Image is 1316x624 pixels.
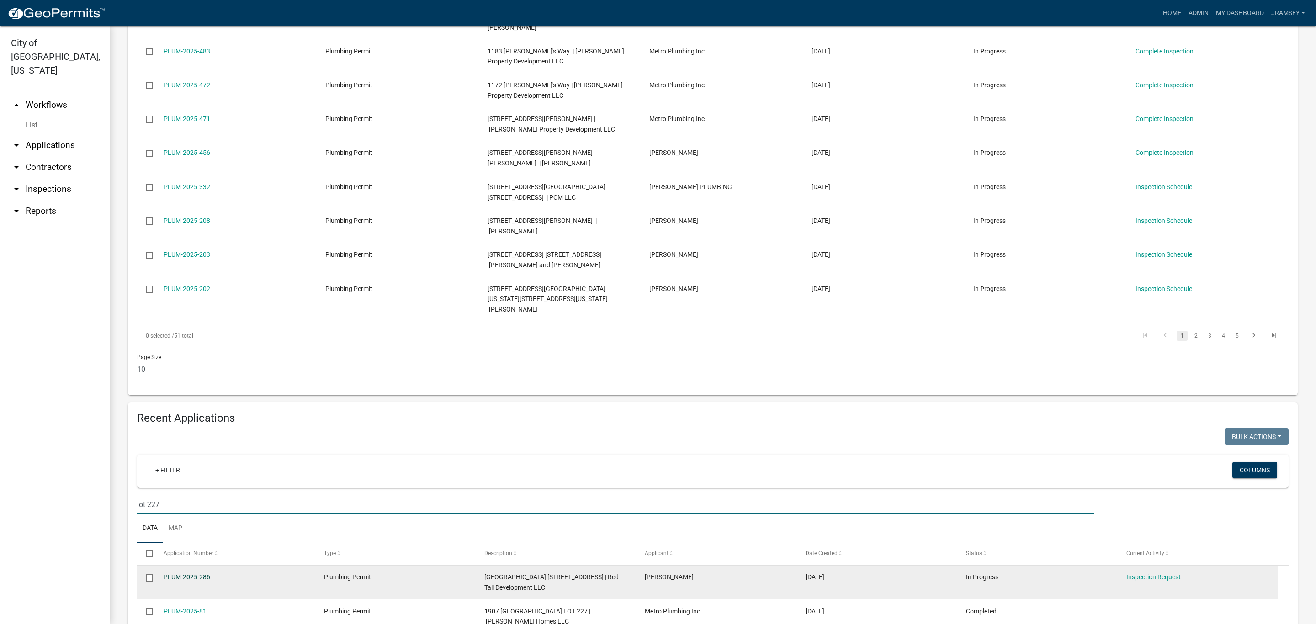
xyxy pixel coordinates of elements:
span: Metro Plumbing Inc [649,81,705,89]
span: In Progress [973,115,1006,122]
span: In Progress [973,48,1006,55]
a: Inspection Schedule [1136,251,1192,258]
span: 04/09/2025 [812,251,830,258]
a: Complete Inspection [1136,149,1194,156]
a: Complete Inspection [1136,115,1194,122]
i: arrow_drop_down [11,206,22,217]
span: Plumbing Permit [325,217,372,224]
a: PLUM-2025-203 [164,251,210,258]
a: Data [137,514,163,543]
span: 08/28/2025 [812,115,830,122]
li: page 4 [1216,328,1230,344]
h4: Recent Applications [137,412,1289,425]
datatable-header-cell: Type [315,543,476,565]
span: Metro Plumbing Inc [649,48,705,55]
span: Plumbing Permit [325,251,372,258]
span: Applicant [645,550,669,556]
span: Jerry Newkirk [649,251,698,258]
span: Plumbing Permit [325,149,372,156]
span: 3436 ALVIN DR 3436 Alvin Drive | Bowlds Phillip [488,149,593,167]
datatable-header-cell: Current Activity [1118,543,1278,565]
span: Plumbing Permit [325,115,372,122]
span: 1183 Dustin's Way | Ellings Property Development LLC [488,48,624,65]
a: Complete Inspection [1136,81,1194,89]
span: Completed [966,608,997,615]
span: Current Activity [1126,550,1164,556]
span: 06/12/2025 [812,183,830,190]
a: go to last page [1265,331,1283,341]
a: PLUM-2025-332 [164,183,210,190]
a: PLUM-2025-202 [164,285,210,292]
span: Application Number [164,550,213,556]
a: Inspection Schedule [1136,183,1192,190]
a: 3 [1204,331,1215,341]
span: Date Created [806,550,838,556]
div: 51 total [137,324,594,347]
span: In Progress [973,251,1006,258]
span: Tom Drexler [649,149,698,156]
span: In Progress [973,81,1006,89]
a: PLUM-2025-472 [164,81,210,89]
a: 4 [1218,331,1229,341]
span: Plumbing Permit [324,573,371,581]
span: Plumbing Permit [324,608,371,615]
span: In Progress [966,573,998,581]
span: Jerry Newkirk [649,285,698,292]
input: Search for applications [137,495,1094,514]
a: PLUM-2025-208 [164,217,210,224]
span: 08/19/2025 [812,149,830,156]
a: jramsey [1268,5,1309,22]
a: Home [1159,5,1185,22]
i: arrow_drop_down [11,140,22,151]
a: Inspection Schedule [1136,217,1192,224]
a: PLUM-2025-81 [164,608,207,615]
span: 02/12/2025 [806,608,824,615]
span: 09/02/2025 [812,48,830,55]
datatable-header-cell: Status [957,543,1118,565]
span: 4418 CREEKSTONE BLVD 4418 Creekstone Blvd. | Wilson John & Susan [488,13,604,31]
span: 723 MARTHA AVENUE | Herr Dorothy J [488,217,597,235]
span: In Progress [973,217,1006,224]
span: 1174 Dustin's Way | Ellings Property Development LLC [488,115,615,133]
a: 5 [1231,331,1242,341]
span: Plumbing Permit [325,183,372,190]
li: page 2 [1189,328,1203,344]
a: Complete Inspection [1136,48,1194,55]
a: Inspection Request [1126,573,1181,581]
a: + Filter [148,462,187,478]
span: 300 PEARL ST. 300 Pearl Street | PCM LLC [488,183,605,201]
a: My Dashboard [1212,5,1268,22]
datatable-header-cell: Application Number [154,543,315,565]
datatable-header-cell: Applicant [636,543,796,565]
span: Type [324,550,336,556]
a: go to first page [1136,331,1154,341]
span: 08/28/2025 [812,81,830,89]
button: Bulk Actions [1225,428,1289,445]
li: page 1 [1175,328,1189,344]
span: Paul Scott Lindley [645,573,694,581]
a: 2 [1190,331,1201,341]
span: 04/09/2025 [812,285,830,292]
span: Metro Plumbing Inc [645,608,700,615]
i: arrow_drop_up [11,100,22,111]
a: go to previous page [1157,331,1174,341]
span: In Progress [973,183,1006,190]
span: 1172 Dustin's Way | Ellings Property Development LLC [488,81,623,99]
span: 04/10/2025 [812,217,830,224]
a: Admin [1185,5,1212,22]
span: Plumbing Permit [325,48,372,55]
a: go to next page [1245,331,1263,341]
span: 05/21/2025 [806,573,824,581]
datatable-header-cell: Description [476,543,636,565]
span: Status [966,550,982,556]
a: PLUM-2025-471 [164,115,210,122]
a: PLUM-2025-456 [164,149,210,156]
span: 0 selected / [146,333,174,339]
span: 1007 WASHINGTON WAY 1007 Washington Way | Justice Rick [488,285,610,313]
span: Metro Plumbing Inc [649,115,705,122]
a: PLUM-2025-286 [164,573,210,581]
span: Description [484,550,512,556]
li: page 5 [1230,328,1244,344]
span: Plumbing Permit [325,81,372,89]
li: page 3 [1203,328,1216,344]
